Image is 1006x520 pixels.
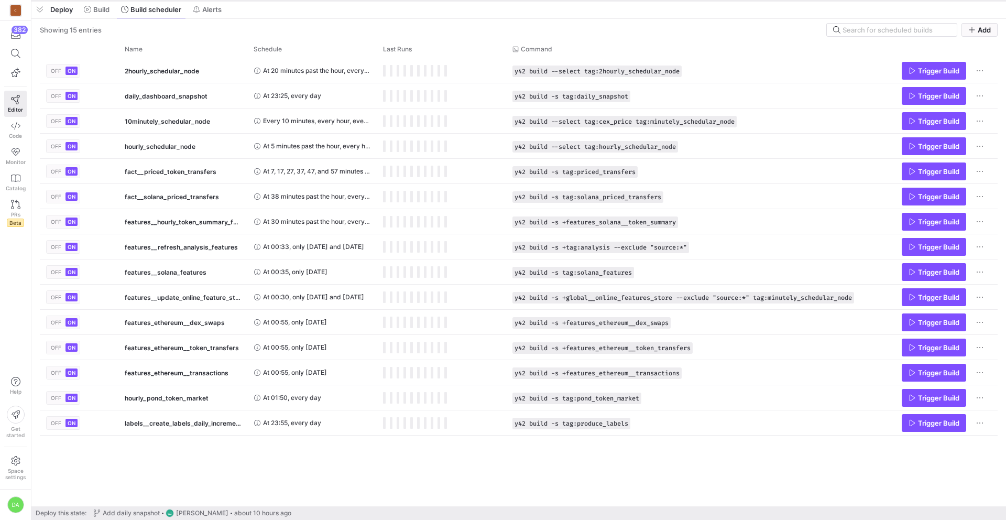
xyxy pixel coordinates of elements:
span: Trigger Build [918,369,959,377]
button: Getstarted [4,402,27,442]
span: daily_dashboard_snapshot [125,84,207,109]
span: labels__create_labels_daily_incremental [125,411,241,436]
span: Space settings [5,468,26,480]
span: Trigger Build [918,394,959,402]
span: features__update_online_feature_store [125,285,241,310]
span: OFF [51,244,61,250]
span: OFF [51,193,61,200]
span: ON [68,118,75,124]
div: Showing 15 entries [40,26,102,34]
span: ON [68,319,75,326]
a: Spacesettings [4,451,27,485]
span: At 30 minutes past the hour, every hour, every day [263,209,370,234]
span: Command [521,46,552,53]
span: Trigger Build [918,117,959,125]
span: At 00:30, only [DATE] and [DATE] [263,285,364,309]
span: Trigger Build [918,419,959,427]
span: ON [68,68,75,74]
span: Last Runs [383,46,412,53]
div: Press SPACE to select this row. [40,159,998,184]
span: At 23:25, every day [263,83,321,108]
span: Code [9,133,22,139]
span: y42 build -s +features_ethereum__dex_swaps [515,319,669,327]
span: Monitor [6,159,26,165]
span: OFF [51,269,61,275]
span: Add daily snapshot [103,510,160,517]
span: hourly_schedular_node [125,134,195,159]
span: OFF [51,219,61,225]
span: y42 build -s +features_solana__token_summary [515,219,676,226]
span: Name [125,46,143,53]
div: Press SPACE to select this row. [40,310,998,335]
span: ON [68,344,75,351]
span: Add [978,26,991,34]
button: Trigger Build [902,112,966,130]
span: ON [68,193,75,200]
span: fact__priced_token_transfers [125,159,216,184]
span: Trigger Build [918,167,959,176]
button: Trigger Build [902,62,966,80]
span: about 10 hours ago [234,510,291,517]
span: Catalog [6,185,26,191]
span: Trigger Build [918,192,959,201]
span: ON [68,395,75,401]
button: Help [4,372,27,399]
button: Trigger Build [902,364,966,382]
button: Trigger Build [902,162,966,180]
span: At 20 minutes past the hour, every 2 hours, every day [263,58,370,83]
span: 10minutely_schedular_node [125,109,210,134]
span: Trigger Build [918,268,959,276]
span: ON [68,370,75,376]
span: At 23:55, every day [263,410,321,435]
span: Build [93,5,110,14]
button: Trigger Build [902,389,966,407]
a: PRsBeta [4,196,27,231]
span: y42 build -s +features_ethereum__transactions [515,370,680,377]
span: ON [68,420,75,426]
span: ON [68,244,75,250]
button: Build [79,1,114,18]
span: y42 build --select tag:hourly_schedular_node [515,143,676,150]
span: Every 10 minutes, every hour, every day [263,109,370,133]
span: OFF [51,319,61,326]
span: [PERSON_NAME] [176,510,228,517]
span: OFF [51,370,61,376]
span: At 5 minutes past the hour, every hour, every day [263,134,370,158]
a: Editor [4,91,27,117]
span: Help [9,388,22,395]
span: y42 build -s tag:pond_token_market [515,395,639,402]
div: Press SPACE to select this row. [40,184,998,209]
span: Beta [7,219,24,227]
div: Press SPACE to select this row. [40,335,998,360]
a: Monitor [4,143,27,169]
span: Trigger Build [918,243,959,251]
div: Press SPACE to select this row. [40,209,998,234]
div: Press SPACE to select this row. [40,360,998,385]
button: Trigger Build [902,339,966,356]
a: Code [4,117,27,143]
button: Add [961,23,998,37]
span: At 7, 17, 27, 37, 47, and 57 minutes past the hour, every hour, every day [263,159,370,183]
span: PRs [11,211,20,218]
span: y42 build -s tag:produce_labels [515,420,628,427]
span: y42 build -s tag:priced_transfers [515,168,636,176]
span: y42 build -s +global__online_features_store --exclude "source:*" tag:minutely_schedular_node [515,294,852,301]
div: Press SPACE to select this row. [40,109,998,134]
div: Press SPACE to select this row. [40,83,998,109]
span: fact__solana_priced_transfers [125,185,219,209]
span: Trigger Build [918,92,959,100]
a: Catalog [4,169,27,196]
span: y42 build -s tag:daily_snapshot [515,93,628,100]
div: DA [7,496,24,513]
span: OFF [51,168,61,175]
span: features__hourly_token_summary_features [125,210,241,234]
span: Alerts [202,5,222,14]
span: Trigger Build [918,293,959,301]
div: Press SPACE to select this row. [40,234,998,259]
span: Editor [8,106,23,113]
span: features__solana_features [125,260,206,285]
button: Add daily snapshotWZ[PERSON_NAME]about 10 hours ago [91,506,294,520]
span: features_ethereum__dex_swaps [125,310,225,335]
div: Press SPACE to select this row. [40,410,998,436]
span: Deploy [50,5,73,14]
